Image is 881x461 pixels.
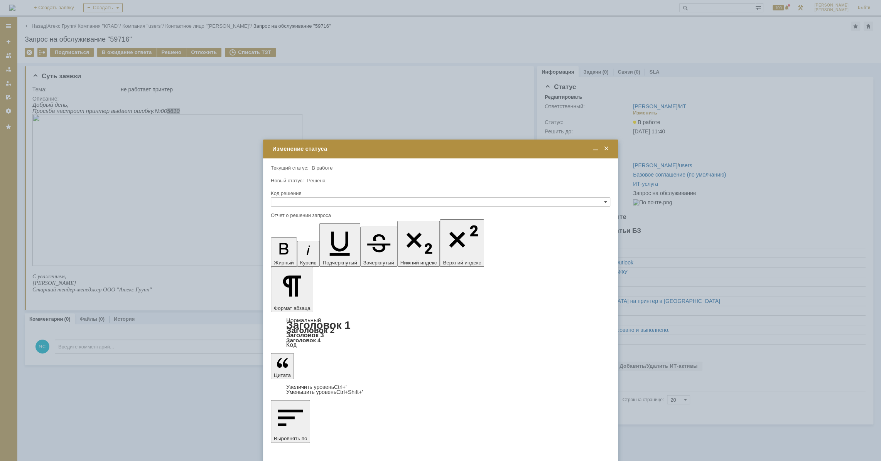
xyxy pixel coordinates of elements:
a: Заголовок 1 [286,319,351,331]
button: Жирный [271,237,297,267]
span: Цитата [274,372,291,378]
span: Жирный [274,260,294,266]
span: Подчеркнутый [322,260,357,266]
label: Текущий статус: [271,165,308,171]
span: Ctrl+' [334,384,347,390]
a: Decrease [286,389,363,395]
span: Выровнять по [274,436,307,441]
span: В работе [312,165,332,171]
span: Ctrl+Shift+' [336,389,363,395]
button: Выровнять по [271,400,310,442]
span: Формат абзаца [274,305,310,311]
span: Закрыть [603,145,610,152]
button: Курсив [297,241,320,267]
label: Новый статус: [271,178,304,183]
a: Заголовок 2 [286,326,334,335]
a: Код [286,342,297,348]
a: Заголовок 4 [286,337,321,343]
a: Increase [286,384,347,390]
span: Зачеркнутый [363,260,394,266]
button: Верхний индекс [440,219,484,267]
div: Код решения [271,191,609,196]
button: Цитата [271,353,294,379]
button: Нижний индекс [397,221,440,267]
span: Верхний индекс [443,260,481,266]
div: Изменение статуса [272,145,610,152]
span: Решена [307,178,325,183]
a: Заголовок 3 [286,331,324,338]
span: Нижний индекс [400,260,437,266]
div: Цитата [271,385,610,395]
span: Свернуть (Ctrl + M) [592,145,599,152]
a: Нормальный [286,317,321,323]
div: Формат абзаца [271,318,610,348]
button: Формат абзаца [271,267,313,312]
button: Зачеркнутый [360,227,397,267]
span: Курсив [300,260,317,266]
button: Подчеркнутый [319,223,360,267]
div: Отчет о решении запроса [271,213,609,218]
